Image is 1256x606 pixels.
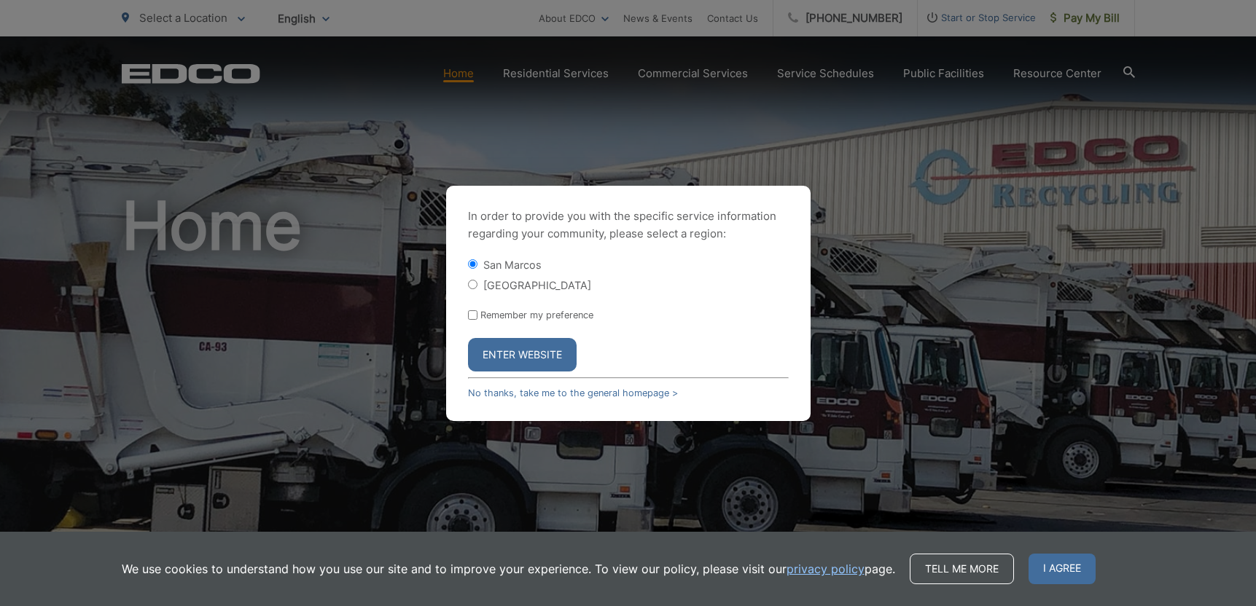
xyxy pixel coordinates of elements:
a: privacy policy [787,560,865,578]
a: No thanks, take me to the general homepage > [468,387,678,398]
label: Remember my preference [480,310,593,320]
label: [GEOGRAPHIC_DATA] [483,279,591,291]
p: In order to provide you with the specific service information regarding your community, please se... [468,208,789,243]
p: We use cookies to understand how you use our site and to improve your experience. To view our pol... [122,560,895,578]
a: Tell me more [910,554,1014,584]
span: I agree [1029,554,1096,584]
label: San Marcos [483,259,542,271]
button: Enter Website [468,338,577,371]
